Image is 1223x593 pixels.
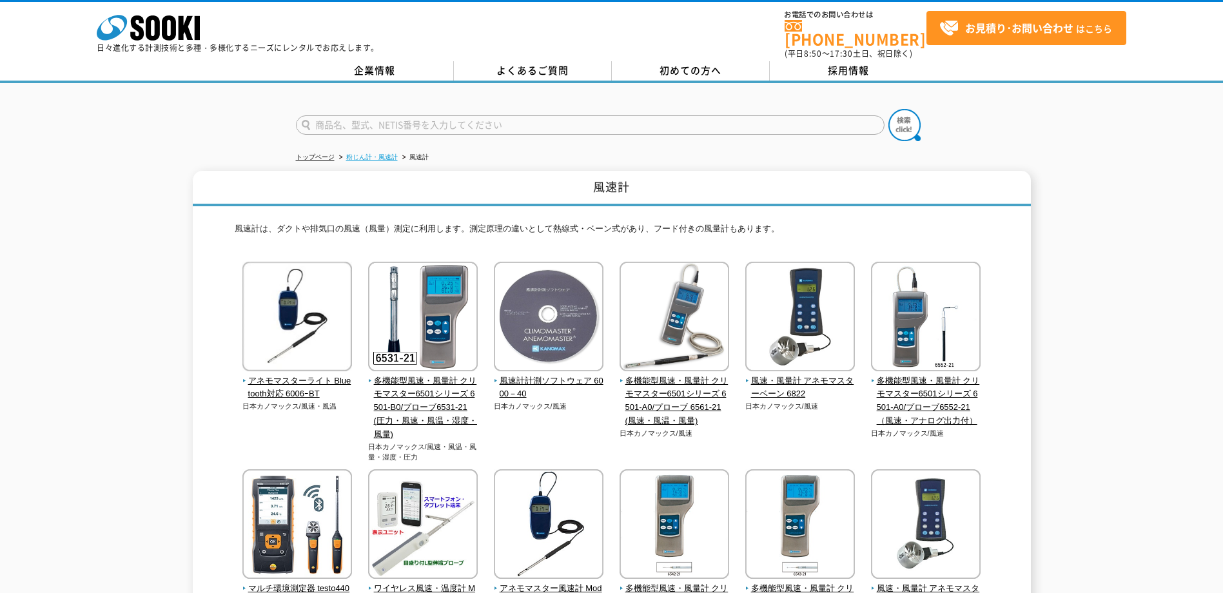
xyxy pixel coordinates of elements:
[620,362,730,428] a: 多機能型風速・風量計 クリモマスター6501シリーズ 6501-A0/プローブ 6561-21(風速・風温・風量)
[620,469,729,582] img: 多機能型風速・風量計 クリモマスター 6501シリーズ 6501-00/プローブ6542-21（風速・風温）
[454,61,612,81] a: よくあるご質問
[745,262,855,374] img: 風速・風量計 アネモマスターベーン 6822
[193,171,1031,206] h1: 風速計
[368,262,478,374] img: 多機能型風速・風量計 クリモマスター6501シリーズ 6501-B0/プローブ6531-21(圧力・風速・風温・湿度・風量)
[620,374,730,428] span: 多機能型風速・風量計 クリモマスター6501シリーズ 6501-A0/プローブ 6561-21(風速・風温・風量)
[368,442,478,463] p: 日本カノマックス/風速・風温・風量・湿度・圧力
[939,19,1112,38] span: はこちら
[804,48,822,59] span: 8:50
[660,63,721,77] span: 初めての方へ
[871,362,981,428] a: 多機能型風速・風量計 クリモマスター6501シリーズ 6501-A0/プローブ6552-21（風速・アナログ出力付）
[368,469,478,582] img: ワイヤレス風速・温度計 ModelAF101
[296,61,454,81] a: 企業情報
[770,61,928,81] a: 採用情報
[830,48,853,59] span: 17:30
[888,109,921,141] img: btn_search.png
[494,401,604,412] p: 日本カノマックス/風速
[242,401,353,412] p: 日本カノマックス/風速・風温
[785,48,912,59] span: (平日 ～ 土日、祝日除く)
[346,153,398,160] a: 粉じん計・風速計
[494,262,603,374] img: 風速計計測ソフトウェア 6000－40
[494,374,604,402] span: 風速計計測ソフトウェア 6000－40
[871,262,981,374] img: 多機能型風速・風量計 クリモマスター6501シリーズ 6501-A0/プローブ6552-21（風速・アナログ出力付）
[242,362,353,401] a: アネモマスターライト Bluetooth対応 6006ｰBT
[745,469,855,582] img: 多機能型風速・風量計 クリモマスター 6501シリーズ 6501-00/プローブ6543-21（風速・風温）
[871,428,981,439] p: 日本カノマックス/風速
[235,222,989,242] p: 風速計は、ダクトや排気口の風速（風量）測定に利用します。測定原理の違いとして熱線式・ベーン式があり、フード付きの風量計もあります。
[400,151,429,164] li: 風速計
[965,20,1073,35] strong: お見積り･お問い合わせ
[620,428,730,439] p: 日本カノマックス/風速
[871,374,981,428] span: 多機能型風速・風量計 クリモマスター6501シリーズ 6501-A0/プローブ6552-21（風速・アナログ出力付）
[620,262,729,374] img: 多機能型風速・風量計 クリモマスター6501シリーズ 6501-A0/プローブ 6561-21(風速・風温・風量)
[871,469,981,582] img: 風速・風量計 アネモマスターベーン 6821
[785,11,926,19] span: お電話でのお問い合わせは
[242,469,352,582] img: マルチ環境測定器 testo440
[745,362,856,401] a: 風速・風量計 アネモマスターベーン 6822
[494,469,603,582] img: アネモマスター風速計 Model6006-D0
[745,374,856,402] span: 風速・風量計 アネモマスターベーン 6822
[494,362,604,401] a: 風速計計測ソフトウェア 6000－40
[368,374,478,442] span: 多機能型風速・風量計 クリモマスター6501シリーズ 6501-B0/プローブ6531-21(圧力・風速・風温・湿度・風量)
[296,115,885,135] input: 商品名、型式、NETIS番号を入力してください
[296,153,335,160] a: トップページ
[368,362,478,442] a: 多機能型風速・風量計 クリモマスター6501シリーズ 6501-B0/プローブ6531-21(圧力・風速・風温・湿度・風量)
[926,11,1126,45] a: お見積り･お問い合わせはこちら
[785,20,926,46] a: [PHONE_NUMBER]
[612,61,770,81] a: 初めての方へ
[745,401,856,412] p: 日本カノマックス/風速
[242,374,353,402] span: アネモマスターライト Bluetooth対応 6006ｰBT
[97,44,379,52] p: 日々進化する計測技術と多種・多様化するニーズにレンタルでお応えします。
[242,262,352,374] img: アネモマスターライト Bluetooth対応 6006ｰBT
